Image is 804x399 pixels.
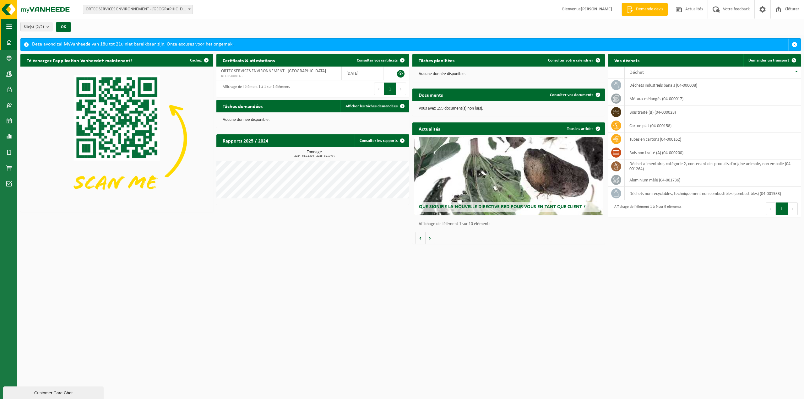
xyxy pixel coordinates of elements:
[622,3,668,16] a: Demande devis
[3,385,105,399] iframe: chat widget
[625,78,801,92] td: déchets industriels banals (04-000008)
[185,54,213,67] button: Cachez
[190,58,202,62] span: Cachez
[550,93,593,97] span: Consulter vos documents
[342,67,383,80] td: [DATE]
[355,134,409,147] a: Consulter les rapports
[625,92,801,105] td: métaux mélangés (04-000017)
[20,22,52,31] button: Site(s)(2/2)
[384,83,396,95] button: 1
[766,202,776,215] button: Previous
[412,89,449,101] h2: Documents
[748,58,789,62] span: Demander un transport
[611,202,682,216] div: Affichage de l'élément 1 à 9 sur 9 éléments
[83,5,193,14] span: ORTEC SERVICES ENVIRONNEMENT - AMIENS
[788,202,798,215] button: Next
[419,106,599,111] p: Vous avez 159 document(s) non lu(s).
[220,150,409,158] h3: Tonnage
[221,74,337,79] span: RED25008145
[608,54,646,66] h2: Vos déchets
[414,137,603,215] a: Que signifie la nouvelle directive RED pour vous en tant que client ?
[345,104,398,108] span: Afficher les tâches demandées
[220,82,290,96] div: Affichage de l'élément 1 à 1 sur 1 éléments
[562,122,604,135] a: Tous les articles
[625,173,801,187] td: aluminium mêlé (04-001736)
[625,187,801,200] td: déchets non recyclables, techniquement non combustibles (combustibles) (04-001933)
[24,22,44,32] span: Site(s)
[543,54,604,67] a: Consulter votre calendrier
[581,7,612,12] strong: [PERSON_NAME]
[743,54,800,67] a: Demander un transport
[83,5,193,14] span: ORTEC SERVICES ENVIRONNEMENT - AMIENS
[20,67,213,211] img: Download de VHEPlus App
[352,54,409,67] a: Consulter vos certificats
[56,22,71,32] button: OK
[20,54,138,66] h2: Téléchargez l'application Vanheede+ maintenant!
[216,100,269,112] h2: Tâches demandées
[629,70,644,75] span: Déchet
[32,39,788,51] div: Deze avond zal MyVanheede van 18u tot 21u niet bereikbaar zijn. Onze excuses voor het ongemak.
[625,146,801,159] td: bois non traité (A) (04-000200)
[35,25,44,29] count: (2/2)
[374,83,384,95] button: Previous
[340,100,409,112] a: Afficher les tâches demandées
[625,119,801,132] td: carton plat (04-000158)
[223,118,403,122] p: Aucune donnée disponible.
[625,132,801,146] td: tubes en cartons (04-000162)
[419,222,602,226] p: Affichage de l'élément 1 sur 10 éléments
[216,54,281,66] h2: Certificats & attestations
[625,105,801,119] td: bois traité (B) (04-000028)
[357,58,398,62] span: Consulter vos certificats
[545,89,604,101] a: Consulter vos documents
[625,159,801,173] td: déchet alimentaire, catégorie 2, contenant des produits d'origine animale, non emballé (04-001264)
[426,232,435,244] button: Volgende
[776,202,788,215] button: 1
[220,154,409,158] span: 2024: 661,830 t - 2025: 32,140 t
[416,232,426,244] button: Vorige
[412,122,446,135] h2: Actualités
[419,72,599,76] p: Aucune donnée disponible.
[396,83,406,95] button: Next
[216,134,274,147] h2: Rapports 2025 / 2024
[419,204,585,209] span: Que signifie la nouvelle directive RED pour vous en tant que client ?
[221,69,326,73] span: ORTEC SERVICES ENVIRONNEMENT - [GEOGRAPHIC_DATA]
[548,58,593,62] span: Consulter votre calendrier
[412,54,461,66] h2: Tâches planifiées
[634,6,665,13] span: Demande devis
